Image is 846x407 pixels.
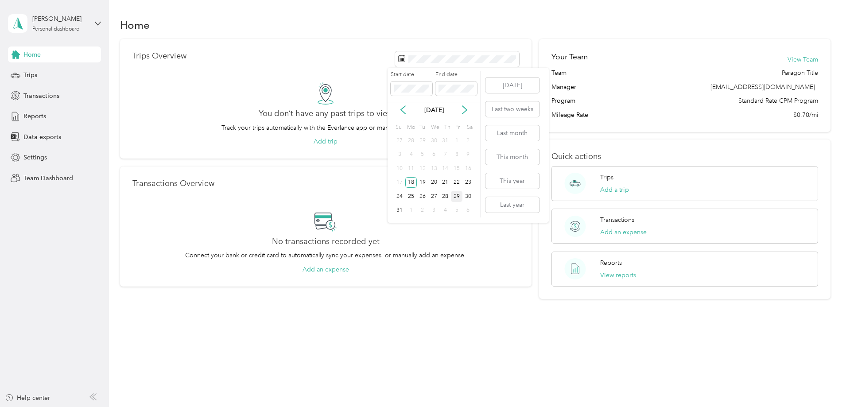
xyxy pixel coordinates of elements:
div: Sa [466,121,474,134]
div: 26 [417,191,428,202]
button: [DATE] [485,78,539,93]
p: Connect your bank or credit card to automatically sync your expenses, or manually add an expense. [185,251,466,260]
button: Last year [485,197,539,213]
span: $0.70/mi [793,110,818,120]
div: 4 [439,205,451,216]
div: 6 [462,205,474,216]
div: 8 [451,149,462,160]
div: 28 [439,191,451,202]
p: Trips [600,173,613,182]
div: 31 [439,135,451,146]
div: 16 [462,163,474,174]
button: Last month [485,125,539,141]
p: Quick actions [551,152,818,161]
div: Su [394,121,403,134]
div: We [430,121,440,134]
div: 14 [439,163,451,174]
div: 24 [394,191,406,202]
div: 6 [428,149,440,160]
h2: Your Team [551,51,588,62]
span: Team [551,68,567,78]
button: This month [485,149,539,165]
div: 31 [394,205,406,216]
div: 1 [405,205,417,216]
div: 27 [394,135,406,146]
p: Trips Overview [132,51,186,61]
div: 20 [428,177,440,188]
p: Transactions Overview [132,179,214,188]
h2: No transactions recorded yet [272,237,380,246]
span: Settings [23,153,47,162]
span: Reports [23,112,46,121]
div: 29 [417,135,428,146]
div: 4 [405,149,417,160]
span: Home [23,50,41,59]
div: 2 [417,205,428,216]
span: Team Dashboard [23,174,73,183]
div: 15 [451,163,462,174]
span: Trips [23,70,37,80]
p: Reports [600,258,622,267]
p: Track your trips automatically with the Everlance app or manually add a trip [221,123,430,132]
div: 25 [405,191,417,202]
div: 28 [405,135,417,146]
button: Last two weeks [485,101,539,117]
div: 12 [417,163,428,174]
div: 18 [405,177,417,188]
div: 11 [405,163,417,174]
button: View Team [788,55,818,64]
div: 19 [417,177,428,188]
div: 5 [451,205,462,216]
button: View reports [600,271,636,280]
span: Manager [551,82,576,92]
div: 22 [451,177,462,188]
div: 29 [451,191,462,202]
label: End date [435,71,477,79]
div: 13 [428,163,440,174]
div: 1 [451,135,462,146]
div: Personal dashboard [32,27,80,32]
div: 2 [462,135,474,146]
span: Transactions [23,91,59,101]
button: Add trip [314,137,338,146]
span: Program [551,96,575,105]
div: 30 [462,191,474,202]
button: Add an expense [303,265,349,274]
span: Data exports [23,132,61,142]
div: 10 [394,163,406,174]
div: Mo [405,121,415,134]
button: This year [485,173,539,189]
button: Add an expense [600,228,647,237]
div: 3 [394,149,406,160]
button: Help center [5,393,50,403]
div: 7 [439,149,451,160]
h2: You don’t have any past trips to view [259,109,393,118]
div: 30 [428,135,440,146]
div: [PERSON_NAME] [32,14,88,23]
button: Add a trip [600,185,629,194]
p: Transactions [600,215,634,225]
div: Tu [418,121,427,134]
div: 21 [439,177,451,188]
span: Mileage Rate [551,110,588,120]
div: 27 [428,191,440,202]
label: Start date [391,71,432,79]
span: Paragon Title [782,68,818,78]
div: Fr [454,121,462,134]
div: 17 [394,177,406,188]
div: Th [442,121,451,134]
iframe: Everlance-gr Chat Button Frame [796,357,846,407]
div: 5 [417,149,428,160]
h1: Home [120,20,150,30]
p: [DATE] [415,105,453,115]
span: Standard Rate CPM Program [738,96,818,105]
div: 23 [462,177,474,188]
span: [EMAIL_ADDRESS][DOMAIN_NAME] [710,83,815,91]
div: 9 [462,149,474,160]
div: 3 [428,205,440,216]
